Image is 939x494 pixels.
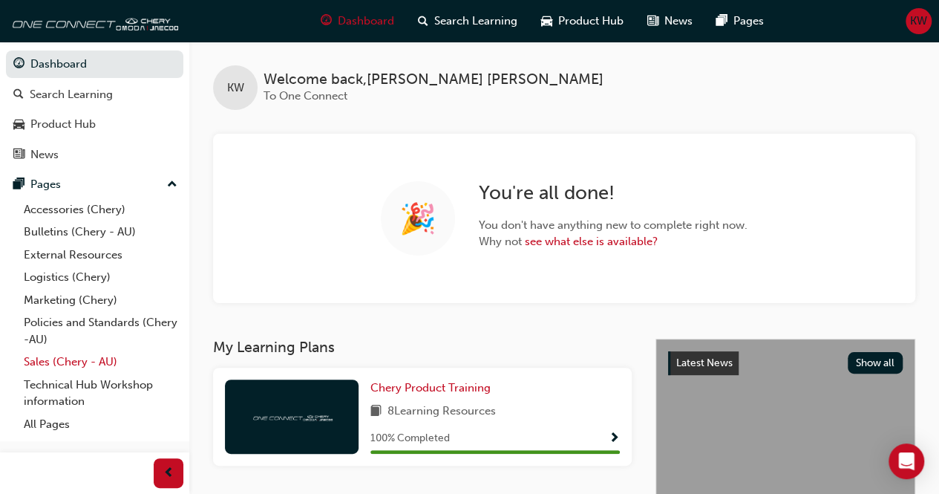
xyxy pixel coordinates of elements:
img: oneconnect [7,6,178,36]
a: search-iconSearch Learning [406,6,529,36]
a: All Pages [18,413,183,436]
span: Why not [479,233,747,250]
a: car-iconProduct Hub [529,6,635,36]
span: You don't have anything new to complete right now. [479,217,747,234]
div: Pages [30,176,61,193]
a: Dashboard [6,51,183,78]
span: Product Hub [558,13,624,30]
button: DashboardSearch LearningProduct HubNews [6,48,183,171]
a: Accessories (Chery) [18,198,183,221]
span: car-icon [13,118,24,131]
a: External Resources [18,244,183,267]
button: Show Progress [609,429,620,448]
span: To One Connect [264,89,347,103]
span: Pages [733,13,764,30]
span: Dashboard [338,13,394,30]
a: Product Hub [6,111,183,138]
span: search-icon [13,88,24,102]
span: KW [227,79,244,97]
a: Latest NewsShow all [668,351,903,375]
span: News [664,13,693,30]
a: pages-iconPages [704,6,776,36]
div: Product Hub [30,116,96,133]
button: Show all [848,352,903,374]
button: KW [906,8,932,34]
span: 🎉 [399,210,436,227]
span: Chery Product Training [370,381,491,394]
div: News [30,146,59,163]
span: up-icon [167,175,177,195]
h3: My Learning Plans [213,339,632,356]
span: news-icon [13,149,24,162]
a: news-iconNews [635,6,704,36]
span: Search Learning [434,13,517,30]
button: Pages [6,171,183,198]
a: Policies and Standards (Chery -AU) [18,311,183,351]
span: 100 % Completed [370,430,450,447]
span: prev-icon [163,464,174,483]
span: Welcome back , [PERSON_NAME] [PERSON_NAME] [264,71,603,88]
span: book-icon [370,403,382,421]
a: Sales (Chery - AU) [18,351,183,374]
span: guage-icon [13,58,24,71]
span: car-icon [541,12,552,30]
span: Show Progress [609,432,620,446]
span: news-icon [647,12,658,30]
a: Marketing (Chery) [18,289,183,312]
a: Chery Product Training [370,380,497,397]
a: see what else is available? [525,235,658,248]
div: Open Intercom Messenger [889,443,924,479]
a: Technical Hub Workshop information [18,374,183,413]
span: 8 Learning Resources [387,403,496,421]
div: Search Learning [30,86,113,103]
span: pages-icon [13,178,24,192]
span: guage-icon [321,12,332,30]
span: search-icon [418,12,428,30]
a: News [6,141,183,169]
span: KW [910,13,927,30]
a: Bulletins (Chery - AU) [18,221,183,244]
img: oneconnect [251,409,333,423]
a: Search Learning [6,81,183,108]
span: Latest News [676,357,733,369]
span: pages-icon [716,12,727,30]
a: Logistics (Chery) [18,266,183,289]
h2: You're all done! [479,181,747,205]
a: guage-iconDashboard [309,6,406,36]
